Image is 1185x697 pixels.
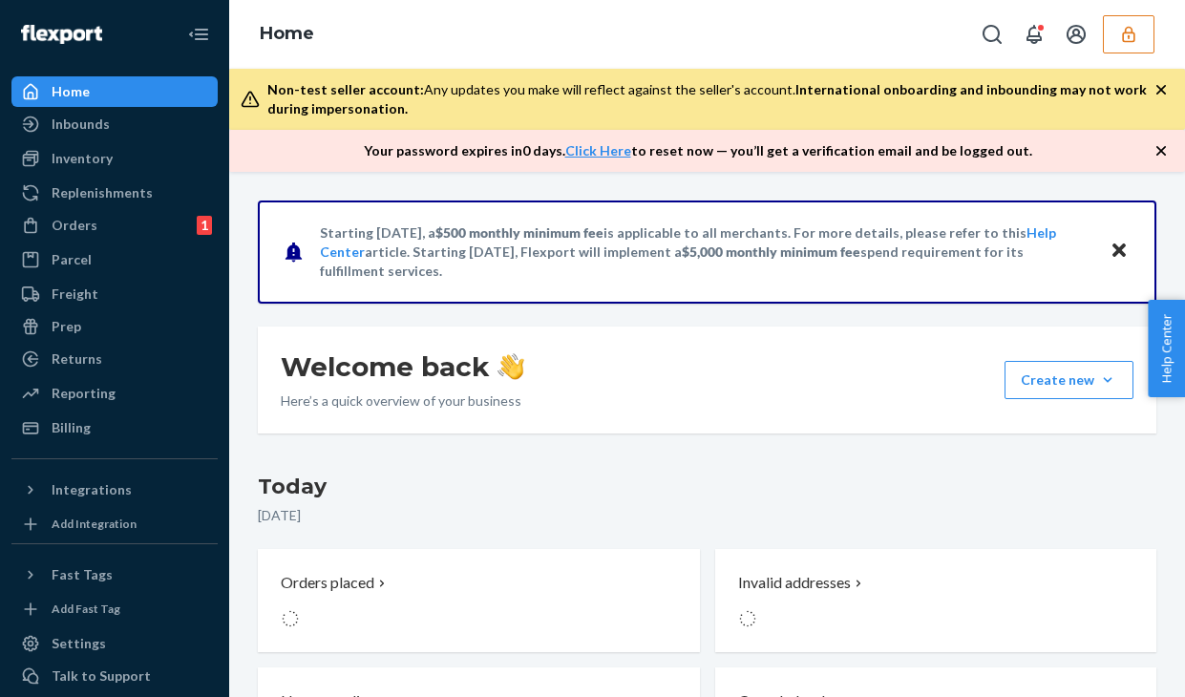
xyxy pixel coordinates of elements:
div: Home [52,82,90,101]
a: Add Integration [11,513,218,536]
a: Returns [11,344,218,374]
button: Open account menu [1057,15,1095,53]
button: Fast Tags [11,560,218,590]
div: Integrations [52,480,132,499]
span: $5,000 monthly minimum fee [682,243,860,260]
a: Add Fast Tag [11,598,218,621]
button: Open notifications [1015,15,1053,53]
div: Fast Tags [52,565,113,584]
div: Billing [52,418,91,437]
button: Create new [1005,361,1133,399]
div: Parcel [52,250,92,269]
img: hand-wave emoji [497,353,524,380]
div: Settings [52,634,106,653]
a: Freight [11,279,218,309]
button: Orders placed [258,549,700,652]
h3: Today [258,472,1156,502]
span: $500 monthly minimum fee [435,224,603,241]
a: Prep [11,311,218,342]
div: Add Integration [52,516,137,532]
p: Orders placed [281,572,374,594]
p: Starting [DATE], a is applicable to all merchants. For more details, please refer to this article... [320,223,1091,281]
a: Settings [11,628,218,659]
p: Here’s a quick overview of your business [281,391,524,411]
a: Replenishments [11,178,218,208]
button: Open Search Box [973,15,1011,53]
span: Non-test seller account: [267,81,424,97]
img: Flexport logo [21,25,102,44]
a: Home [260,23,314,44]
div: Freight [52,285,98,304]
div: Add Fast Tag [52,601,120,617]
div: Talk to Support [52,666,151,686]
button: Close [1107,238,1132,265]
button: Invalid addresses [715,549,1157,652]
ol: breadcrumbs [244,7,329,62]
a: Parcel [11,244,218,275]
a: Orders1 [11,210,218,241]
div: Inbounds [52,115,110,134]
button: Close Navigation [180,15,218,53]
div: Inventory [52,149,113,168]
div: Prep [52,317,81,336]
a: Reporting [11,378,218,409]
button: Integrations [11,475,218,505]
a: Billing [11,412,218,443]
div: Replenishments [52,183,153,202]
a: Inbounds [11,109,218,139]
p: [DATE] [258,506,1156,525]
div: Any updates you make will reflect against the seller's account. [267,80,1154,118]
div: Orders [52,216,97,235]
button: Help Center [1148,300,1185,397]
a: Talk to Support [11,661,218,691]
div: Returns [52,349,102,369]
a: Home [11,76,218,107]
a: Inventory [11,143,218,174]
div: Reporting [52,384,116,403]
h1: Welcome back [281,349,524,384]
p: Invalid addresses [738,572,851,594]
div: 1 [197,216,212,235]
a: Click Here [565,142,631,158]
p: Your password expires in 0 days . to reset now — you’ll get a verification email and be logged out. [364,141,1032,160]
